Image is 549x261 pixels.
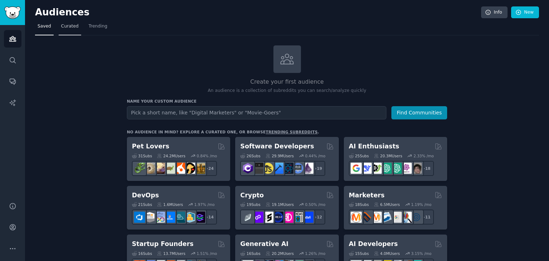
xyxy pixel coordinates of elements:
[127,129,319,134] div: No audience in mind? Explore a curated one, or browse .
[266,153,294,158] div: 29.9M Users
[164,163,175,174] img: turtle
[242,212,253,223] img: ethfinance
[202,161,217,176] div: + 24
[374,251,400,256] div: 4.0M Users
[144,212,155,223] img: AWS_Certified_Experts
[194,212,205,223] img: PlatformEngineers
[132,142,169,151] h2: Pet Lovers
[202,210,217,225] div: + 14
[86,21,110,35] a: Trending
[262,212,273,223] img: ethstaker
[391,106,447,119] button: Find Communities
[374,202,400,207] div: 6.5M Users
[391,212,402,223] img: googleads
[59,21,81,35] a: Curated
[240,142,314,151] h2: Software Developers
[144,163,155,174] img: ballpython
[305,251,326,256] div: 1.26 % /mo
[349,153,369,158] div: 25 Sub s
[174,212,185,223] img: platformengineering
[197,251,217,256] div: 1.51 % /mo
[411,251,431,256] div: 3.15 % /mo
[184,163,195,174] img: PetAdvice
[414,153,434,158] div: 2.33 % /mo
[349,251,369,256] div: 15 Sub s
[292,212,303,223] img: CryptoNews
[361,163,372,174] img: DeepSeek
[381,163,392,174] img: chatgpt_promptDesign
[349,191,385,200] h2: Marketers
[292,163,303,174] img: AskComputerScience
[252,212,263,223] img: 0xPolygon
[310,210,325,225] div: + 12
[351,212,362,223] img: content_marketing
[134,163,145,174] img: herpetology
[349,142,399,151] h2: AI Enthusiasts
[481,6,508,19] a: Info
[266,202,294,207] div: 19.1M Users
[240,251,260,256] div: 16 Sub s
[310,161,325,176] div: + 19
[351,163,362,174] img: GoogleGeminiAI
[127,78,447,87] h2: Create your first audience
[411,202,431,207] div: 1.19 % /mo
[127,88,447,94] p: An audience is a collection of subreddits you can search/analyze quickly
[349,240,398,248] h2: AI Developers
[411,212,422,223] img: OnlineMarketing
[132,191,159,200] h2: DevOps
[194,202,215,207] div: 1.97 % /mo
[411,163,422,174] img: ArtificalIntelligence
[242,163,253,174] img: csharp
[35,7,481,18] h2: Audiences
[240,240,288,248] h2: Generative AI
[127,106,386,119] input: Pick a short name, like "Digital Marketers" or "Movie-Goers"
[174,163,185,174] img: cockatiel
[134,212,145,223] img: azuredevops
[266,251,294,256] div: 20.2M Users
[282,163,293,174] img: reactnative
[371,163,382,174] img: AItoolsCatalog
[305,202,326,207] div: 0.50 % /mo
[157,202,183,207] div: 1.6M Users
[164,212,175,223] img: DevOpsLinks
[127,99,447,104] h3: Name your custom audience
[511,6,539,19] a: New
[252,163,263,174] img: software
[262,163,273,174] img: learnjavascript
[371,212,382,223] img: AskMarketing
[184,212,195,223] img: aws_cdk
[4,6,21,19] img: GummySearch logo
[154,163,165,174] img: leopardgeckos
[240,191,264,200] h2: Crypto
[302,163,313,174] img: elixir
[302,212,313,223] img: defi_
[35,21,54,35] a: Saved
[272,163,283,174] img: iOSProgramming
[391,163,402,174] img: chatgpt_prompts_
[349,202,369,207] div: 18 Sub s
[401,163,412,174] img: OpenAIDev
[272,212,283,223] img: web3
[157,153,185,158] div: 24.2M Users
[132,240,193,248] h2: Startup Founders
[240,153,260,158] div: 26 Sub s
[381,212,392,223] img: Emailmarketing
[361,212,372,223] img: bigseo
[197,153,217,158] div: 0.84 % /mo
[38,23,51,30] span: Saved
[132,202,152,207] div: 21 Sub s
[419,161,434,176] div: + 18
[61,23,79,30] span: Curated
[266,130,317,134] a: trending subreddits
[401,212,412,223] img: MarketingResearch
[132,251,152,256] div: 16 Sub s
[305,153,326,158] div: 0.44 % /mo
[157,251,185,256] div: 13.7M Users
[419,210,434,225] div: + 11
[240,202,260,207] div: 19 Sub s
[89,23,107,30] span: Trending
[374,153,402,158] div: 20.3M Users
[154,212,165,223] img: Docker_DevOps
[132,153,152,158] div: 31 Sub s
[282,212,293,223] img: defiblockchain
